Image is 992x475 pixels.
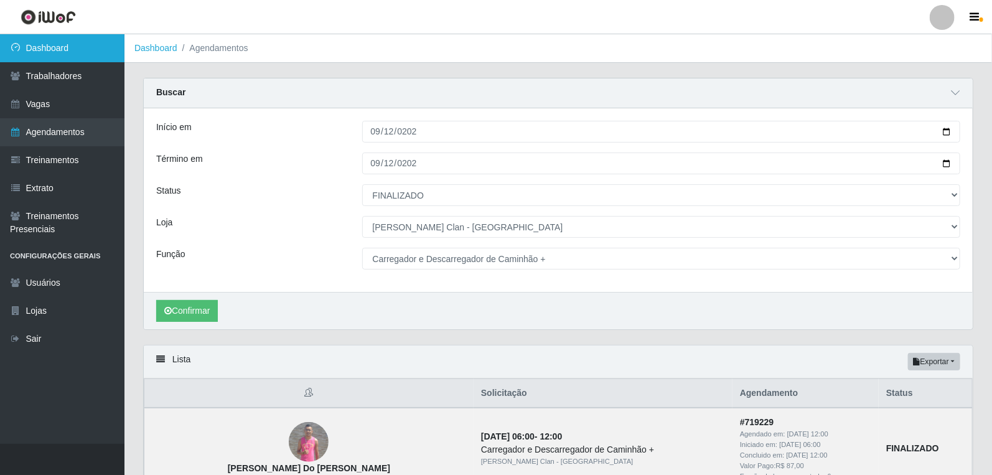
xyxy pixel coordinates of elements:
[156,216,172,229] label: Loja
[481,456,725,467] div: [PERSON_NAME] Clan - [GEOGRAPHIC_DATA]
[740,429,871,440] div: Agendado em:
[740,461,871,471] div: Valor Pago: R$ 87,00
[481,443,725,456] div: Carregador e Descarregador de Caminhão +
[156,121,192,134] label: Início em
[156,300,218,322] button: Confirmar
[481,431,535,441] time: [DATE] 06:00
[732,379,879,408] th: Agendamento
[879,379,972,408] th: Status
[156,248,185,261] label: Função
[156,184,181,197] label: Status
[740,450,871,461] div: Concluido em:
[177,42,248,55] li: Agendamentos
[787,451,828,459] time: [DATE] 12:00
[228,463,390,473] strong: [PERSON_NAME] Do [PERSON_NAME]
[289,422,329,462] img: Jeferson Marinho Do Nascimento
[21,9,76,25] img: CoreUI Logo
[474,379,732,408] th: Solicitação
[156,87,185,97] strong: Buscar
[787,430,828,438] time: [DATE] 12:00
[124,34,992,63] nav: breadcrumb
[362,153,961,174] input: 00/00/0000
[362,121,961,143] input: 00/00/0000
[740,440,871,450] div: Iniciado em:
[779,441,820,448] time: [DATE] 06:00
[156,153,203,166] label: Término em
[481,431,562,441] strong: -
[144,346,973,379] div: Lista
[740,417,774,427] strong: # 719229
[540,431,563,441] time: 12:00
[886,443,939,453] strong: FINALIZADO
[134,43,177,53] a: Dashboard
[908,353,960,370] button: Exportar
